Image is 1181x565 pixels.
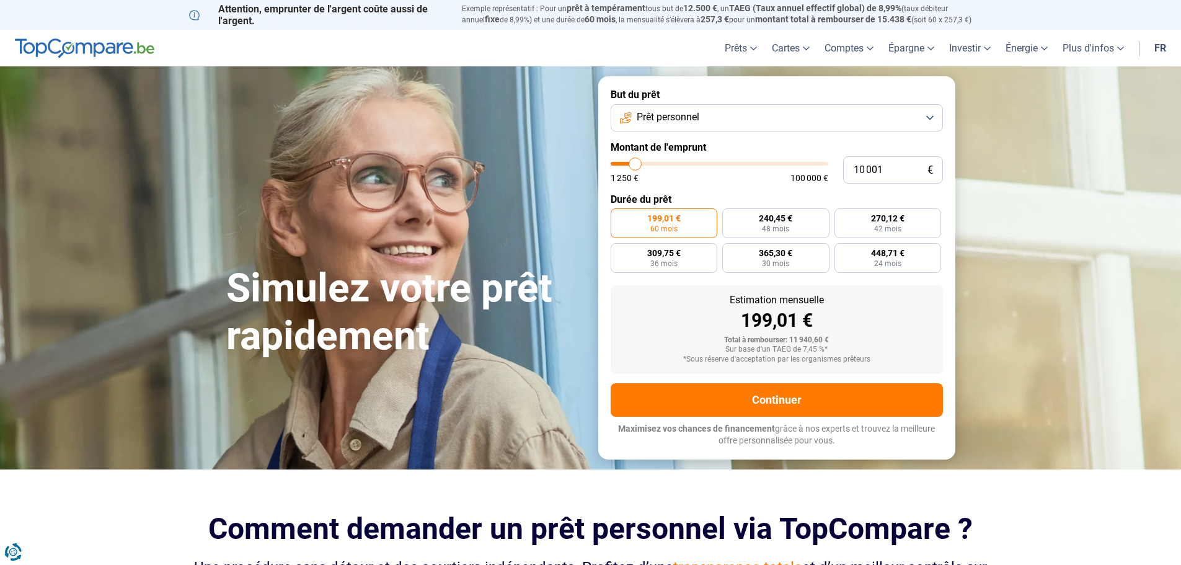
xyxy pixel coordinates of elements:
[871,249,905,257] span: 448,71 €
[871,214,905,223] span: 270,12 €
[189,512,993,546] h2: Comment demander un prêt personnel via TopCompare ?
[611,383,943,417] button: Continuer
[762,260,789,267] span: 30 mois
[647,214,681,223] span: 199,01 €
[790,174,828,182] span: 100 000 €
[611,104,943,131] button: Prêt personnel
[683,3,717,13] span: 12.500 €
[611,141,943,153] label: Montant de l'emprunt
[611,423,943,447] p: grâce à nos experts et trouvez la meilleure offre personnalisée pour vous.
[942,30,998,66] a: Investir
[618,424,775,434] span: Maximisez vos chances de financement
[637,110,699,124] span: Prêt personnel
[701,14,729,24] span: 257,3 €
[585,14,616,24] span: 60 mois
[189,3,447,27] p: Attention, emprunter de l'argent coûte aussi de l'argent.
[817,30,881,66] a: Comptes
[998,30,1055,66] a: Énergie
[717,30,764,66] a: Prêts
[621,311,933,330] div: 199,01 €
[621,355,933,364] div: *Sous réserve d'acceptation par les organismes prêteurs
[927,165,933,176] span: €
[874,260,901,267] span: 24 mois
[226,265,583,360] h1: Simulez votre prêt rapidement
[729,3,901,13] span: TAEG (Taux annuel effectif global) de 8,99%
[611,194,943,205] label: Durée du prêt
[485,14,500,24] span: fixe
[611,174,639,182] span: 1 250 €
[647,249,681,257] span: 309,75 €
[874,225,901,233] span: 42 mois
[15,38,154,58] img: TopCompare
[759,214,792,223] span: 240,45 €
[1055,30,1131,66] a: Plus d'infos
[759,249,792,257] span: 365,30 €
[621,336,933,345] div: Total à rembourser: 11 940,60 €
[567,3,645,13] span: prêt à tempérament
[621,295,933,305] div: Estimation mensuelle
[1147,30,1174,66] a: fr
[650,260,678,267] span: 36 mois
[621,345,933,354] div: Sur base d'un TAEG de 7,45 %*
[762,225,789,233] span: 48 mois
[650,225,678,233] span: 60 mois
[764,30,817,66] a: Cartes
[755,14,911,24] span: montant total à rembourser de 15.438 €
[462,3,993,25] p: Exemple représentatif : Pour un tous but de , un (taux débiteur annuel de 8,99%) et une durée de ...
[611,89,943,100] label: But du prêt
[881,30,942,66] a: Épargne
